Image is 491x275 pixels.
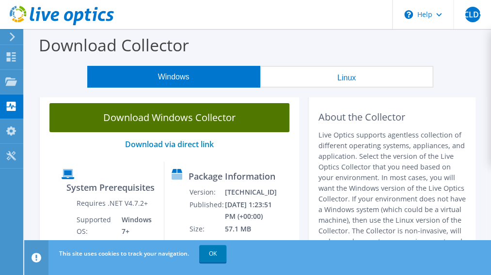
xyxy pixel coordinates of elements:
[465,7,480,22] span: JCLDS
[66,183,155,192] label: System Prerequisites
[39,34,189,56] label: Download Collector
[49,103,289,132] a: Download Windows Collector
[224,199,277,223] td: [DATE] 1:23:51 PM (+00:00)
[199,245,226,262] a: OK
[189,171,275,181] label: Package Information
[59,249,189,258] span: This site uses cookies to track your navigation.
[224,223,277,235] td: 57.1 MB
[77,199,148,208] label: Requires .NET V4.7.2+
[189,223,224,235] td: Size:
[114,214,157,261] td: Windows 7+ Windows 2008R2+
[224,186,277,199] td: [TECHNICAL_ID]
[260,66,433,88] button: Linux
[125,139,214,150] a: Download via direct link
[318,130,466,258] p: Live Optics supports agentless collection of different operating systems, appliances, and applica...
[87,66,260,88] button: Windows
[318,111,466,123] h2: About the Collector
[189,186,224,199] td: Version:
[76,214,114,261] td: Supported OS:
[189,199,224,223] td: Published:
[404,10,413,19] svg: \n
